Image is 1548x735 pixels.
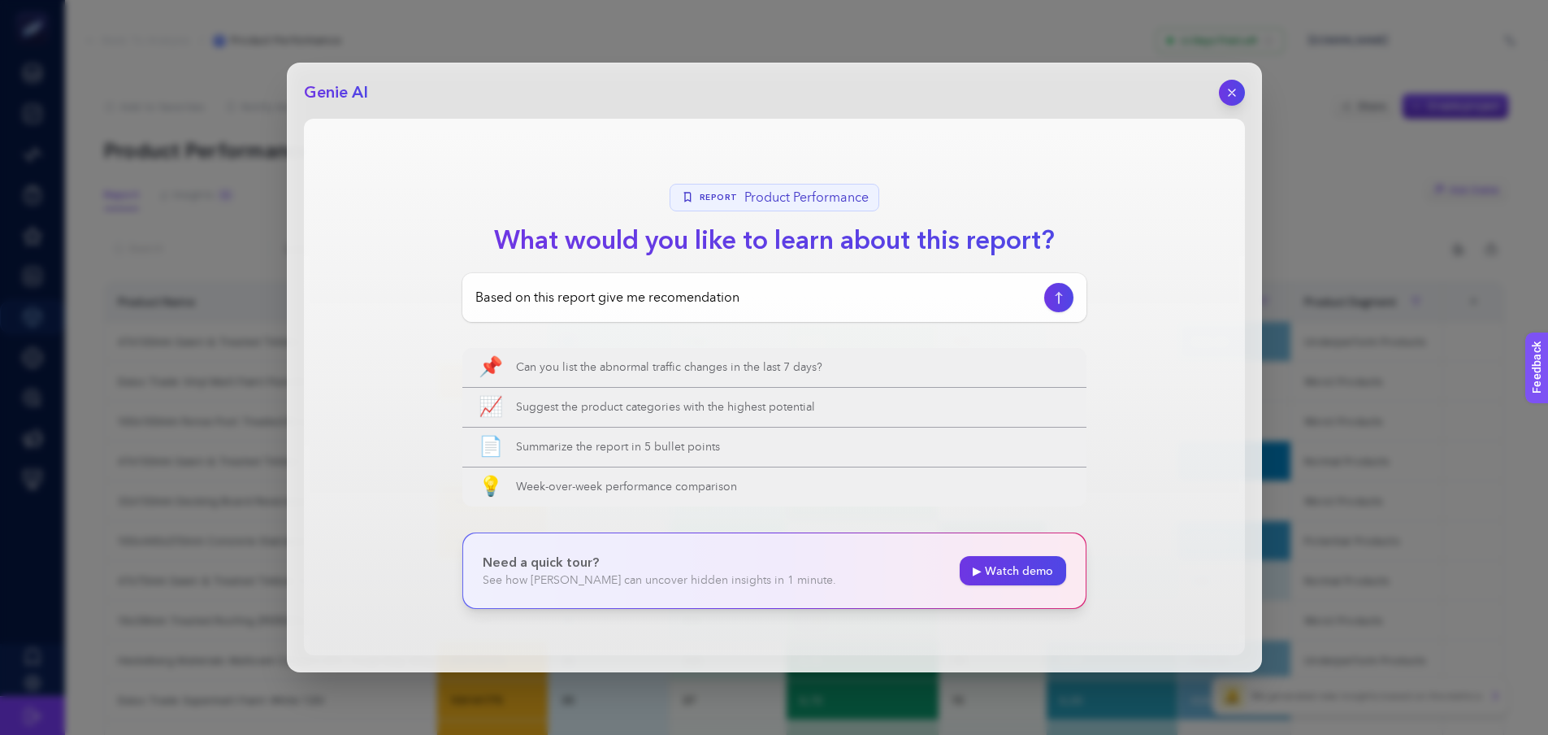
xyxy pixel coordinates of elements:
input: Ask Genie anything... [475,288,1038,307]
span: 📌 [479,358,503,377]
a: ▶ Watch demo [960,556,1066,585]
span: 📈 [479,398,503,417]
h1: What would you like to learn about this report? [481,221,1068,260]
span: 💡 [479,477,503,497]
span: Product Performance [744,188,869,207]
button: 💡Week-over-week performance comparison [462,468,1086,507]
span: Summarize the report in 5 bullet points [516,439,1070,455]
span: Can you list the abnormal traffic changes in the last 7 days? [516,359,1070,376]
h2: Genie AI [304,81,368,104]
span: Report [700,192,738,204]
span: 📄 [479,437,503,457]
p: Need a quick tour? [483,553,836,572]
span: Week-over-week performance comparison [516,479,1070,495]
button: 📄Summarize the report in 5 bullet points [462,428,1086,467]
p: See how [PERSON_NAME] can uncover hidden insights in 1 minute. [483,572,836,589]
button: 📌Can you list the abnormal traffic changes in the last 7 days? [462,348,1086,387]
button: 📈Suggest the product categories with the highest potential [462,388,1086,427]
span: Suggest the product categories with the highest potential [516,399,1070,415]
span: Feedback [10,5,62,18]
